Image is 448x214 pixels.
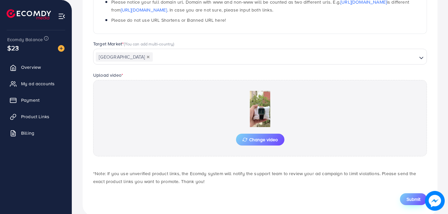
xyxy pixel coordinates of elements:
span: Billing [21,130,34,136]
span: Overview [21,64,41,70]
img: image [58,45,65,52]
img: logo [7,9,51,19]
a: Product Links [5,110,67,123]
a: Billing [5,126,67,140]
button: Change video [236,134,284,146]
span: $23 [7,43,19,53]
div: Search for option [93,49,427,65]
button: Deselect Pakistan [146,55,150,59]
p: *Note: If you use unverified product links, the Ecomdy system will notify the support team to rev... [93,170,427,185]
span: Submit [407,196,420,202]
img: image [425,191,445,211]
button: Submit [400,193,427,205]
input: Search for option [153,52,416,62]
a: Overview [5,61,67,74]
span: Product Links [21,113,49,120]
label: Target Market [93,40,174,47]
a: My ad accounts [5,77,67,90]
span: [GEOGRAPHIC_DATA] [96,52,153,62]
img: Preview Image [227,91,293,127]
span: My ad accounts [21,80,55,87]
span: Please do not use URL Shortens or Banned URL here! [111,17,226,23]
span: Change video [243,137,278,142]
a: [URL][DOMAIN_NAME] [121,7,167,13]
span: Payment [21,97,40,103]
label: Upload video [93,72,123,78]
span: (You can add multi-country) [124,41,174,47]
a: Payment [5,94,67,107]
span: Ecomdy Balance [7,36,43,43]
img: menu [58,13,66,20]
